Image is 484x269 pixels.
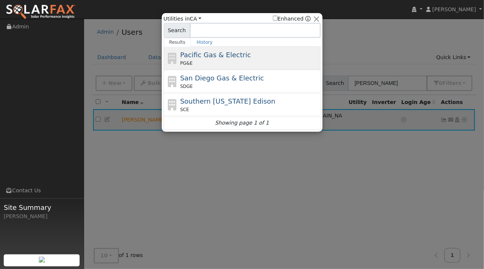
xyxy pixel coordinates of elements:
[164,15,201,23] span: Utilities in
[4,213,80,220] div: [PERSON_NAME]
[180,97,275,105] span: Southern [US_STATE] Edison
[273,15,304,23] label: Enhanced
[164,38,191,47] a: Results
[273,15,311,23] span: Show enhanced providers
[432,6,476,12] span: [PERSON_NAME]
[305,16,311,22] a: Enhanced Providers
[180,83,193,90] span: SDGE
[39,257,45,263] img: retrieve
[4,202,80,213] span: Site Summary
[215,119,269,127] i: Showing page 1 of 1
[180,60,192,67] span: PG&E
[273,16,278,21] input: Enhanced
[190,16,201,22] a: CA
[180,74,264,82] span: San Diego Gas & Electric
[164,23,190,38] span: Search
[6,4,76,20] img: SolarFax
[191,38,218,47] a: History
[180,106,189,113] span: SCE
[180,51,251,59] span: Pacific Gas & Electric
